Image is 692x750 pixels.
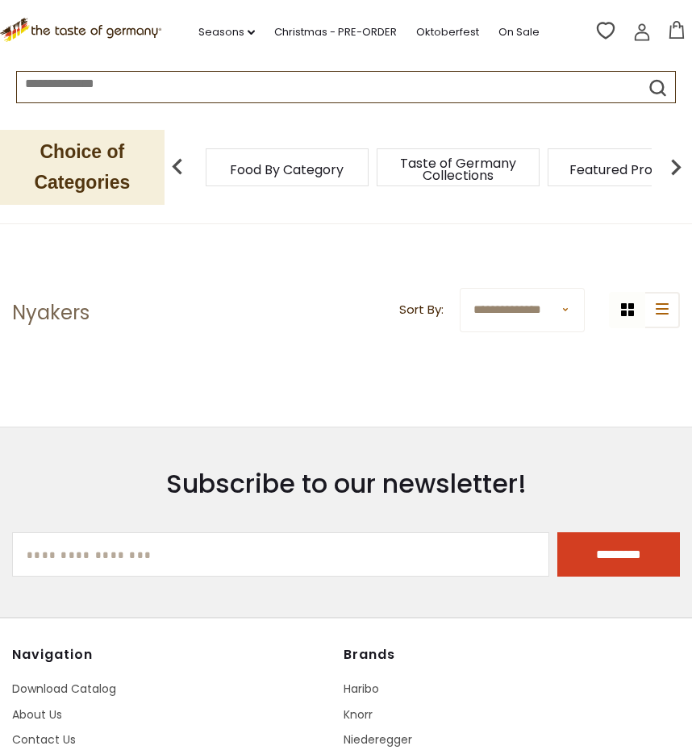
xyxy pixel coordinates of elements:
a: Featured Products [569,164,688,176]
a: Food By Category [230,164,344,176]
h3: Subscribe to our newsletter! [12,468,680,500]
a: About Us [12,706,62,723]
a: Contact Us [12,731,76,748]
a: Niederegger [344,731,412,748]
h4: Brands [344,647,664,663]
a: Seasons [198,23,255,41]
a: Download Catalog [12,681,116,697]
label: Sort By: [399,300,444,320]
a: Knorr [344,706,373,723]
h4: Navigation [12,647,332,663]
img: previous arrow [161,151,194,183]
a: Taste of Germany Collections [394,157,523,181]
a: Haribo [344,681,379,697]
a: Oktoberfest [416,23,479,41]
img: next arrow [660,151,692,183]
h1: Nyakers [12,301,90,325]
a: Christmas - PRE-ORDER [274,23,397,41]
a: On Sale [498,23,540,41]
